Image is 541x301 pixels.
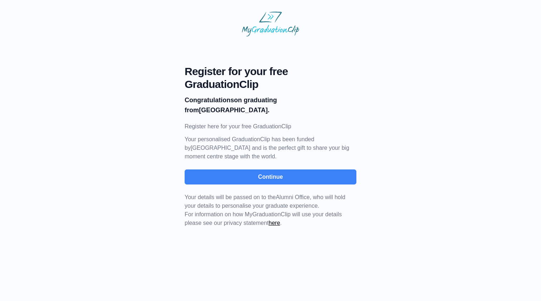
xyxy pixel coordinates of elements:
span: GraduationClip [185,78,356,91]
span: For information on how MyGraduationClip will use your details please see our privacy statement . [185,194,345,226]
button: Continue [185,169,356,184]
span: Alumni Office [276,194,310,200]
span: Register for your free [185,65,356,78]
b: Congratulations [185,97,234,104]
img: MyGraduationClip [242,11,299,36]
a: here [269,220,280,226]
p: Register here for your free GraduationClip [185,122,356,131]
p: on graduating from [GEOGRAPHIC_DATA]. [185,95,356,115]
p: Your personalised GraduationClip has been funded by [GEOGRAPHIC_DATA] and is the perfect gift to ... [185,135,356,161]
span: Your details will be passed on to the , who will hold your details to personalise your graduate e... [185,194,345,209]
